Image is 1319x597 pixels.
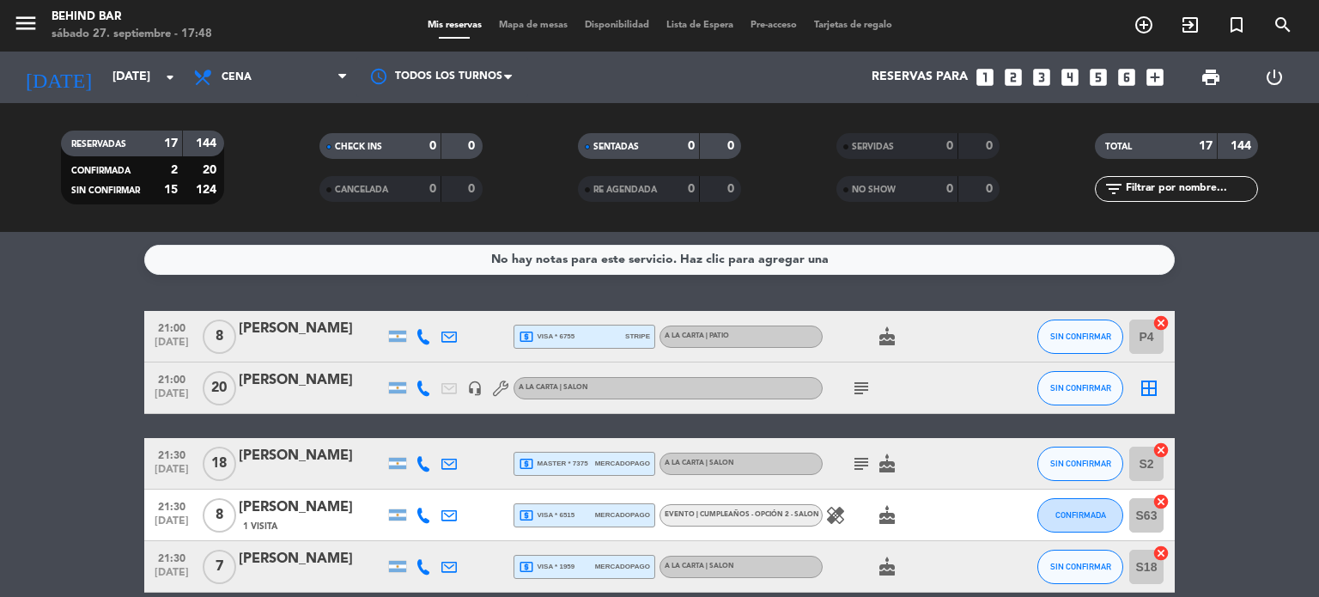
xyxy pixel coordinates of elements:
span: print [1200,67,1221,88]
div: [PERSON_NAME] [239,318,385,340]
i: subject [851,454,872,474]
strong: 0 [986,183,996,195]
span: A LA CARTA | SALON [665,563,734,570]
strong: 144 [1231,140,1255,152]
i: filter_list [1103,179,1124,199]
strong: 2 [171,164,178,176]
strong: 0 [429,140,436,152]
span: SERVIDAS [852,143,894,151]
span: Pre-acceso [742,21,805,30]
span: [DATE] [150,464,193,484]
i: looks_one [974,66,996,88]
div: Behind Bar [52,9,212,26]
span: visa * 6755 [519,329,574,344]
span: TOTAL [1105,143,1132,151]
div: LOG OUT [1243,52,1306,103]
strong: 0 [946,140,953,152]
i: looks_6 [1115,66,1138,88]
span: RESERVADAS [71,140,126,149]
strong: 0 [688,140,695,152]
div: [PERSON_NAME] [239,369,385,392]
span: CANCELADA [335,186,388,194]
span: 21:30 [150,496,193,515]
span: [DATE] [150,567,193,587]
button: SIN CONFIRMAR [1037,320,1123,354]
div: [PERSON_NAME] [239,548,385,570]
span: 7 [203,550,236,584]
i: subject [851,378,872,399]
strong: 0 [688,183,695,195]
i: cake [877,454,897,474]
span: 21:30 [150,547,193,567]
div: No hay notas para este servicio. Haz clic para agregar una [491,250,829,270]
span: visa * 6515 [519,508,574,523]
span: CHECK INS [335,143,382,151]
div: sábado 27. septiembre - 17:48 [52,26,212,43]
span: 8 [203,320,236,354]
span: stripe [625,331,650,342]
strong: 0 [986,140,996,152]
i: cake [877,557,897,577]
i: looks_two [1002,66,1024,88]
span: visa * 1959 [519,559,574,575]
i: looks_3 [1030,66,1053,88]
i: local_atm [519,559,534,575]
span: Mis reservas [419,21,490,30]
span: 21:00 [150,369,193,388]
strong: 17 [1199,140,1213,152]
i: cake [877,326,897,347]
i: cancel [1152,493,1170,510]
span: 20 [203,371,236,405]
strong: 0 [727,140,738,152]
i: turned_in_not [1226,15,1247,35]
span: 21:00 [150,317,193,337]
span: SIN CONFIRMAR [1050,562,1111,571]
i: local_atm [519,456,534,472]
strong: 144 [196,137,220,149]
button: CONFIRMADA [1037,498,1123,533]
span: Cena [222,71,252,83]
span: 1 Visita [243,520,277,533]
input: Filtrar por nombre... [1124,180,1257,198]
span: SIN CONFIRMAR [71,186,140,195]
span: master * 7375 [519,456,588,472]
button: SIN CONFIRMAR [1037,550,1123,584]
i: local_atm [519,508,534,523]
i: healing [825,505,846,526]
span: SENTADAS [593,143,639,151]
span: CONFIRMADA [1055,510,1106,520]
strong: 0 [946,183,953,195]
span: Reservas para [872,70,968,84]
i: local_atm [519,329,534,344]
strong: 15 [164,184,178,196]
i: looks_5 [1087,66,1109,88]
div: [PERSON_NAME] [239,496,385,519]
button: SIN CONFIRMAR [1037,371,1123,405]
span: [DATE] [150,388,193,408]
span: Disponibilidad [576,21,658,30]
span: SIN CONFIRMAR [1050,383,1111,393]
span: 8 [203,498,236,533]
strong: 17 [164,137,178,149]
span: A LA CARTA | SALON [665,460,734,466]
span: CONFIRMADA [71,167,131,175]
span: Mapa de mesas [490,21,576,30]
span: Lista de Espera [658,21,742,30]
button: menu [13,10,39,42]
span: 18 [203,447,236,481]
span: mercadopago [595,458,650,469]
i: cancel [1152,442,1170,459]
span: [DATE] [150,515,193,535]
strong: 0 [468,140,478,152]
i: exit_to_app [1180,15,1200,35]
span: RE AGENDADA [593,186,657,194]
span: NO SHOW [852,186,896,194]
strong: 0 [468,183,478,195]
i: search [1273,15,1293,35]
i: cancel [1152,545,1170,562]
span: A LA CARTA | SALON [519,384,588,391]
span: Tarjetas de regalo [805,21,901,30]
i: menu [13,10,39,36]
span: SIN CONFIRMAR [1050,459,1111,468]
span: mercadopago [595,561,650,572]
